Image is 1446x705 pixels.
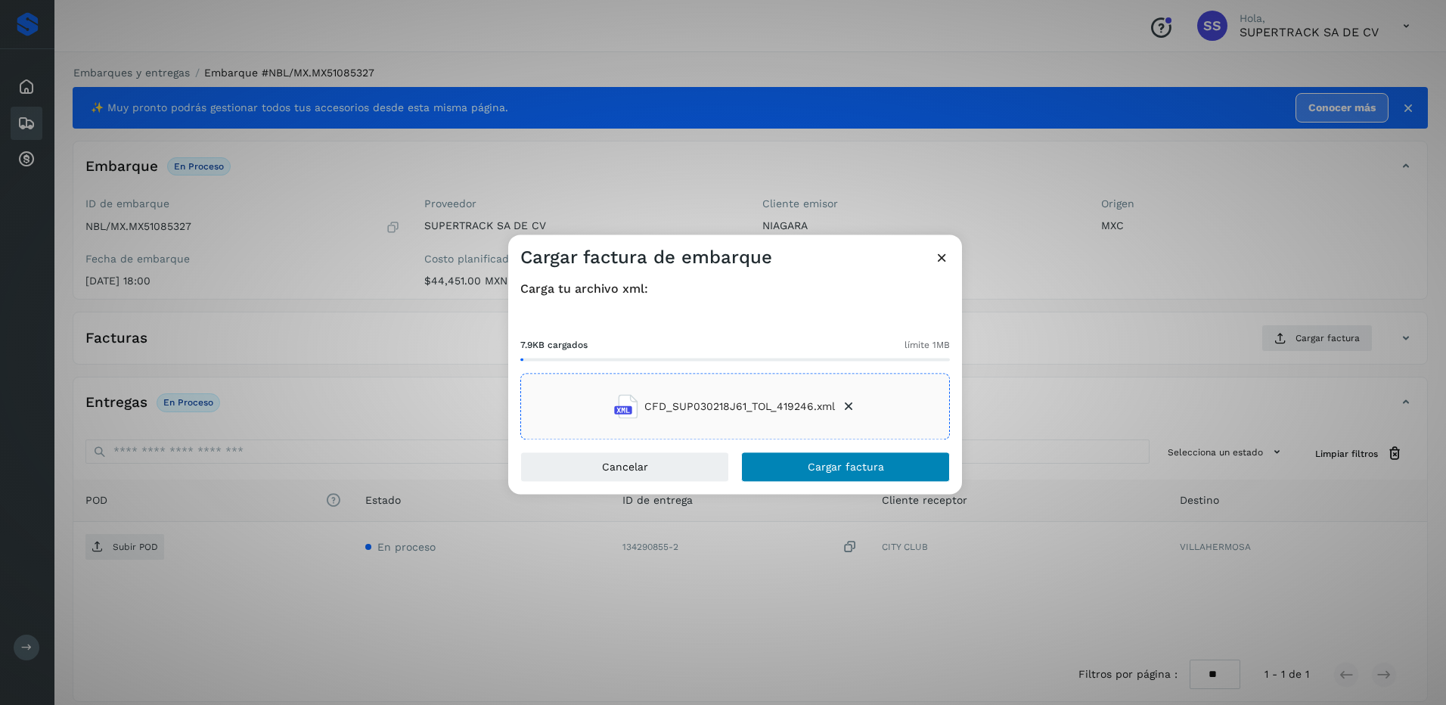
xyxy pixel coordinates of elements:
span: Cargar factura [808,462,884,473]
h3: Cargar factura de embarque [520,247,772,269]
span: CFD_SUP030218J61_TOL_419246.xml [644,399,835,415]
span: Cancelar [602,462,648,473]
button: Cargar factura [741,452,950,483]
span: 7.9KB cargados [520,339,588,352]
button: Cancelar [520,452,729,483]
span: límite 1MB [905,339,950,352]
h4: Carga tu archivo xml: [520,281,950,296]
